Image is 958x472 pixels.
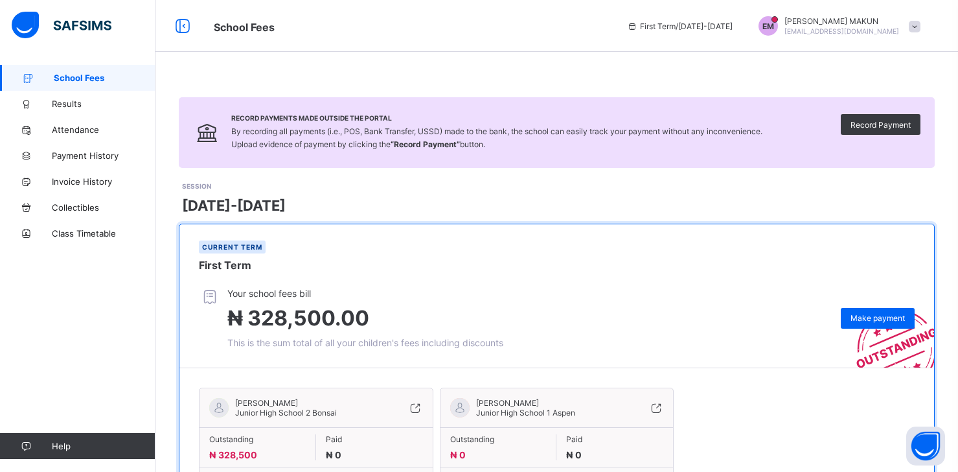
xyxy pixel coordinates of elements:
span: [PERSON_NAME] [476,398,575,408]
button: Open asap [906,427,945,466]
span: [PERSON_NAME] [235,398,337,408]
span: Paid [566,434,663,444]
span: By recording all payments (i.e., POS, Bank Transfer, USSD) made to the bank, the school can easil... [231,126,762,149]
span: ₦ 328,500.00 [227,305,369,331]
span: [EMAIL_ADDRESS][DOMAIN_NAME] [784,27,899,35]
span: School Fees [54,73,155,83]
span: Record Payments Made Outside the Portal [231,114,762,122]
span: Current term [202,243,262,251]
span: SESSION [182,182,211,190]
span: ₦ 0 [450,449,466,460]
span: Make payment [850,313,905,323]
span: Junior High School 2 Bonsai [235,408,337,418]
span: Attendance [52,124,155,135]
span: ₦ 0 [326,449,341,460]
span: Outstanding [209,434,306,444]
span: Payment History [52,150,155,161]
span: This is the sum total of all your children's fees including discounts [227,337,503,348]
span: First Term [199,259,251,272]
span: [PERSON_NAME] MAKUN [784,16,899,26]
span: ₦ 0 [566,449,582,460]
span: School Fees [214,21,275,34]
span: Collectibles [52,202,155,213]
span: EM [762,21,774,31]
span: session/term information [627,21,733,31]
span: [DATE]-[DATE] [182,197,286,214]
b: “Record Payment” [391,139,460,149]
span: Junior High School 1 Aspen [476,408,575,418]
span: Outstanding [450,434,547,444]
span: Help [52,441,155,451]
span: Paid [326,434,423,444]
span: ₦ 328,500 [209,449,257,460]
span: Record Payment [850,120,911,130]
span: Class Timetable [52,228,155,239]
img: safsims [12,12,111,39]
span: Results [52,99,155,109]
span: Your school fees bill [227,288,503,299]
div: EMMANUELMAKUN [746,16,927,36]
span: Invoice History [52,176,155,187]
img: outstanding-stamp.3c148f88c3ebafa6da95868fa43343a1.svg [840,294,934,368]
